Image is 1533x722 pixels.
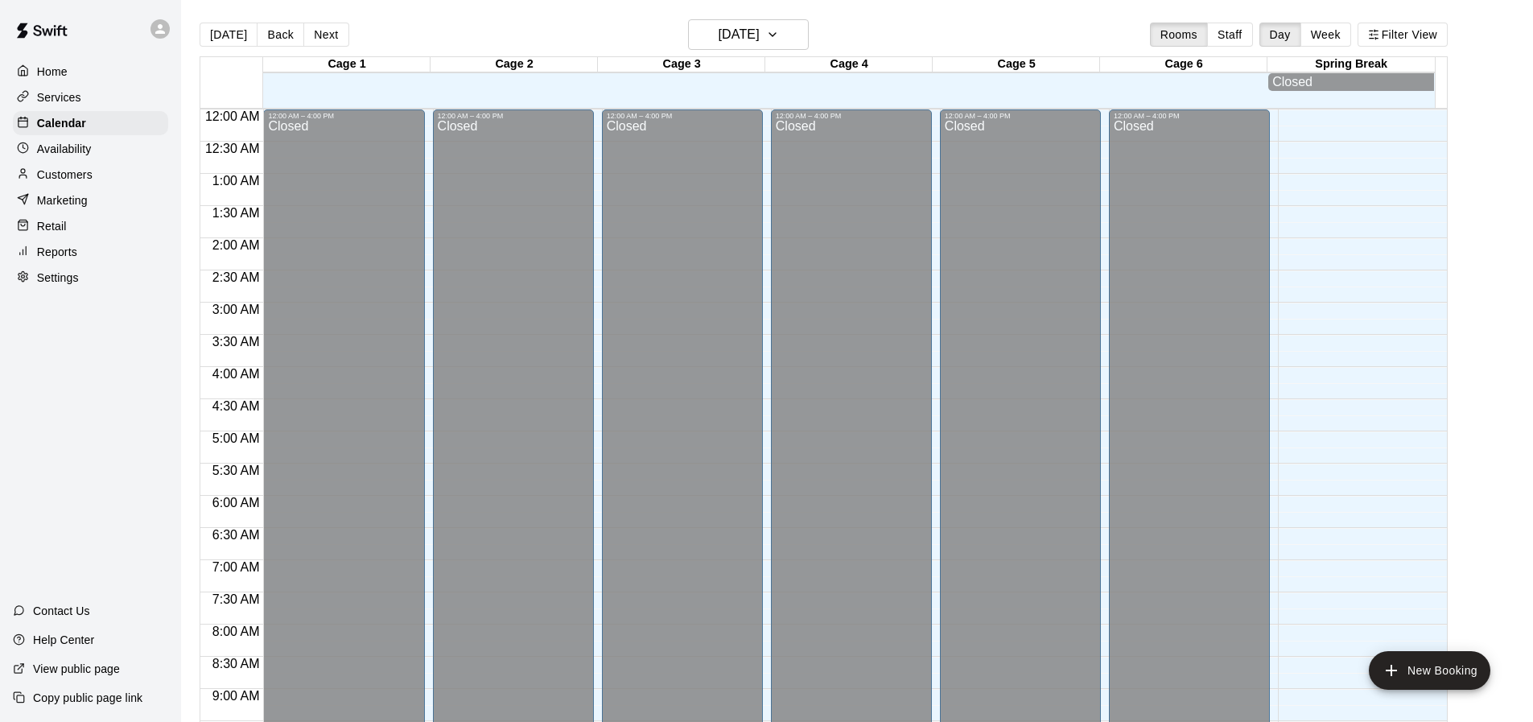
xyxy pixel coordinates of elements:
[945,112,1096,120] div: 12:00 AM – 4:00 PM
[13,188,168,212] a: Marketing
[208,689,264,703] span: 9:00 AM
[1207,23,1253,47] button: Staff
[37,89,81,105] p: Services
[1150,23,1208,47] button: Rooms
[13,60,168,84] a: Home
[13,137,168,161] a: Availability
[1300,23,1351,47] button: Week
[208,592,264,606] span: 7:30 AM
[257,23,304,47] button: Back
[37,115,86,131] p: Calendar
[200,23,258,47] button: [DATE]
[37,270,79,286] p: Settings
[303,23,348,47] button: Next
[1369,651,1490,690] button: add
[13,240,168,264] a: Reports
[208,399,264,413] span: 4:30 AM
[1267,57,1435,72] div: Spring Break
[268,112,419,120] div: 12:00 AM – 4:00 PM
[607,112,758,120] div: 12:00 AM – 4:00 PM
[1272,75,1430,89] div: Closed
[208,560,264,574] span: 7:00 AM
[13,266,168,290] a: Settings
[208,496,264,510] span: 6:00 AM
[1259,23,1301,47] button: Day
[37,218,67,234] p: Retail
[33,661,120,677] p: View public page
[208,528,264,542] span: 6:30 AM
[37,192,88,208] p: Marketing
[688,19,809,50] button: [DATE]
[13,111,168,135] a: Calendar
[33,603,90,619] p: Contact Us
[201,109,264,123] span: 12:00 AM
[208,303,264,316] span: 3:00 AM
[208,464,264,477] span: 5:30 AM
[33,632,94,648] p: Help Center
[208,367,264,381] span: 4:00 AM
[1114,112,1265,120] div: 12:00 AM – 4:00 PM
[933,57,1100,72] div: Cage 5
[33,690,142,706] p: Copy public page link
[208,270,264,284] span: 2:30 AM
[208,657,264,670] span: 8:30 AM
[208,431,264,445] span: 5:00 AM
[37,141,92,157] p: Availability
[13,163,168,187] a: Customers
[37,64,68,80] p: Home
[598,57,765,72] div: Cage 3
[438,112,589,120] div: 12:00 AM – 4:00 PM
[37,167,93,183] p: Customers
[201,142,264,155] span: 12:30 AM
[208,238,264,252] span: 2:00 AM
[719,23,760,46] h6: [DATE]
[1358,23,1448,47] button: Filter View
[431,57,598,72] div: Cage 2
[776,112,927,120] div: 12:00 AM – 4:00 PM
[765,57,933,72] div: Cage 4
[208,206,264,220] span: 1:30 AM
[208,335,264,349] span: 3:30 AM
[208,625,264,638] span: 8:00 AM
[13,85,168,109] a: Services
[208,174,264,188] span: 1:00 AM
[263,57,431,72] div: Cage 1
[13,214,168,238] a: Retail
[1100,57,1267,72] div: Cage 6
[37,244,77,260] p: Reports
